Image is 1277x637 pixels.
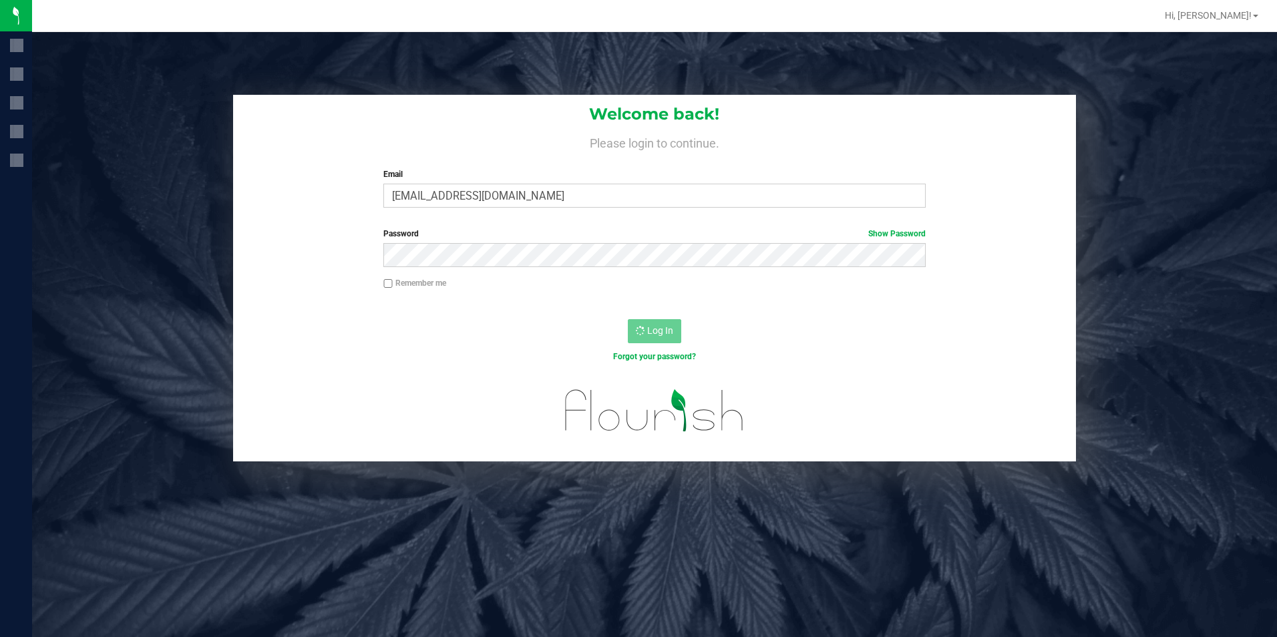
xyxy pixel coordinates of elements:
[383,168,926,180] label: Email
[383,279,393,288] input: Remember me
[1165,10,1252,21] span: Hi, [PERSON_NAME]!
[383,229,419,238] span: Password
[613,352,696,361] a: Forgot your password?
[383,277,446,289] label: Remember me
[233,105,1077,123] h1: Welcome back!
[628,319,681,343] button: Log In
[233,134,1077,150] h4: Please login to continue.
[647,325,673,336] span: Log In
[549,377,760,445] img: flourish_logo.svg
[868,229,926,238] a: Show Password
